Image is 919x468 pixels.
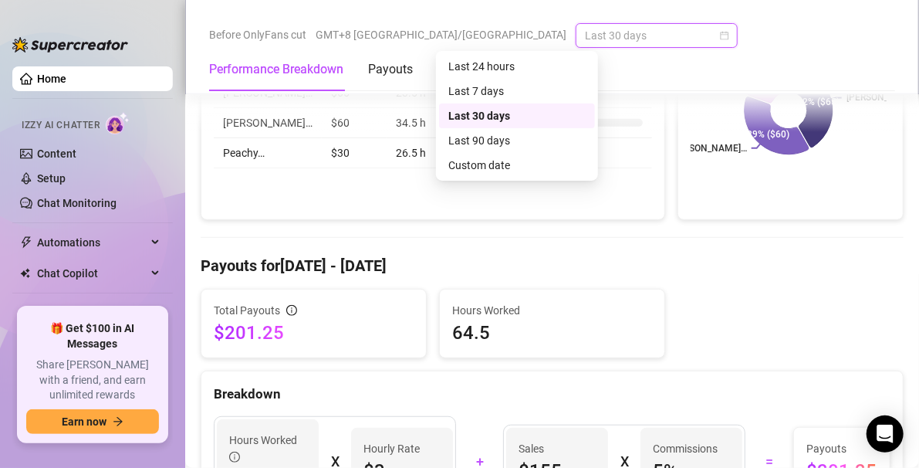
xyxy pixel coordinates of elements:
[867,415,904,453] div: Open Intercom Messenger
[452,302,652,319] span: Hours Worked
[20,236,32,249] span: thunderbolt
[368,60,413,79] div: Payouts
[448,157,586,174] div: Custom date
[37,148,76,160] a: Content
[37,261,147,286] span: Chat Copilot
[519,440,596,457] span: Sales
[201,255,904,276] h4: Payouts for [DATE] - [DATE]
[439,54,595,79] div: Last 24 hours
[214,302,280,319] span: Total Payouts
[106,112,130,134] img: AI Chatter
[286,305,297,316] span: info-circle
[20,268,30,279] img: Chat Copilot
[720,31,729,40] span: calendar
[214,320,414,345] span: $201.25
[448,132,586,149] div: Last 90 days
[670,143,747,154] text: [PERSON_NAME]…
[452,320,652,345] span: 64.5
[26,358,159,403] span: Share [PERSON_NAME] with a friend, and earn unlimited rewards
[448,107,586,124] div: Last 30 days
[37,197,117,209] a: Chat Monitoring
[439,153,595,178] div: Custom date
[229,432,306,466] span: Hours Worked
[448,58,586,75] div: Last 24 hours
[387,108,460,138] td: 34.5 h
[26,321,159,351] span: 🎁 Get $100 in AI Messages
[806,440,877,457] span: Payouts
[387,138,460,168] td: 26.5 h
[62,415,106,428] span: Earn now
[37,230,147,255] span: Automations
[322,138,387,168] td: $30
[209,23,306,46] span: Before OnlyFans cut
[439,79,595,103] div: Last 7 days
[653,440,718,457] article: Commissions
[37,172,66,185] a: Setup
[214,108,322,138] td: [PERSON_NAME]…
[12,37,128,53] img: logo-BBDzfeDw.svg
[439,103,595,128] div: Last 30 days
[209,60,343,79] div: Performance Breakdown
[439,128,595,153] div: Last 90 days
[113,416,123,427] span: arrow-right
[322,108,387,138] td: $60
[316,23,566,46] span: GMT+8 [GEOGRAPHIC_DATA]/[GEOGRAPHIC_DATA]
[229,452,240,463] span: info-circle
[22,118,100,133] span: Izzy AI Chatter
[448,83,586,100] div: Last 7 days
[585,24,728,47] span: Last 30 days
[37,73,66,85] a: Home
[214,138,322,168] td: Peachy…
[214,384,890,405] div: Breakdown
[26,409,159,434] button: Earn nowarrow-right
[363,440,420,457] article: Hourly Rate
